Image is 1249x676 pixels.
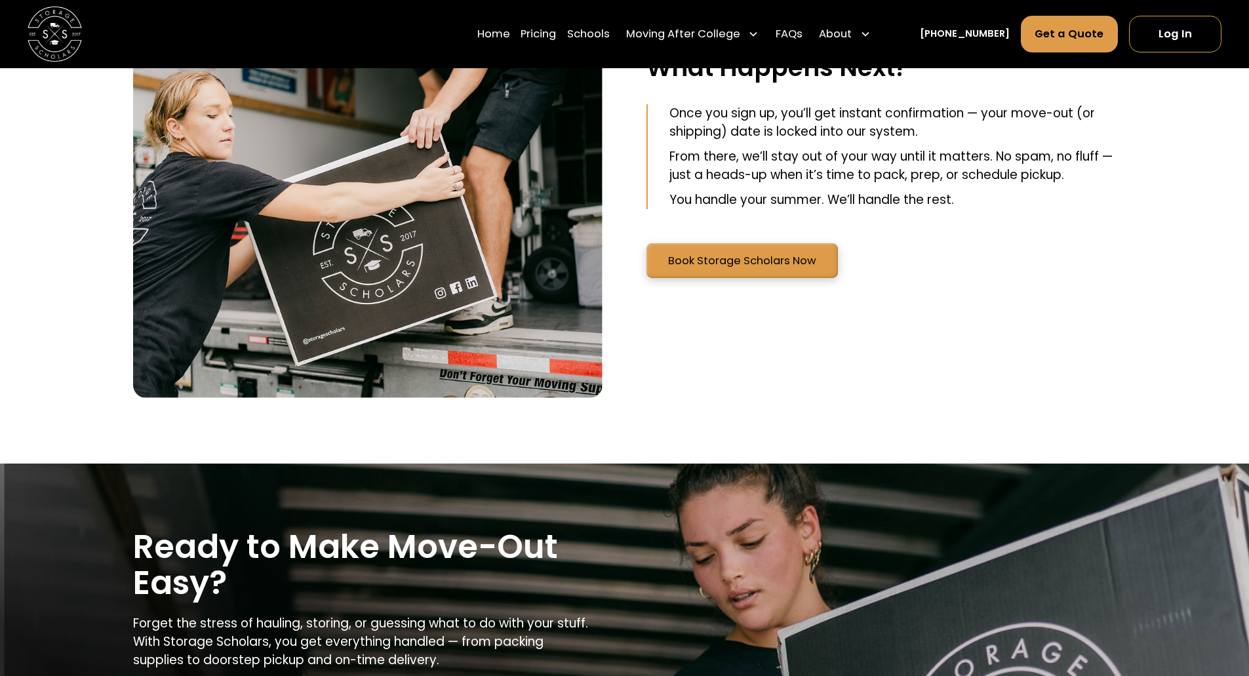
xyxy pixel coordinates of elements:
a: Pricing [521,15,556,53]
a: Book Storage Scholars Now [646,243,839,278]
img: Storage Scholars main logo [28,7,82,61]
a: Home [477,15,510,53]
p: From there, we’ll stay out of your way until it matters. No spam, no fluff — just a heads-up when... [669,148,1116,184]
div: Moving After College [621,15,765,53]
div: About [819,26,852,43]
div: Moving After College [626,26,740,43]
a: Get a Quote [1021,16,1119,52]
a: Schools [567,15,610,53]
a: [PHONE_NUMBER] [920,27,1010,41]
p: Once you sign up, you’ll get instant confirmation — your move-out (or shipping) date is locked in... [669,104,1116,141]
p: Forget the stress of hauling, storing, or guessing what to do with your stuff. With Storage Schol... [133,614,597,669]
p: You handle your summer. We’ll handle the rest. [669,191,1116,209]
div: About [814,15,877,53]
a: Log In [1129,16,1221,52]
h3: What Happens Next? [646,53,1116,83]
a: FAQs [776,15,803,53]
h1: Ready to Make Move-Out Easy? [133,529,597,601]
a: home [28,7,82,61]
